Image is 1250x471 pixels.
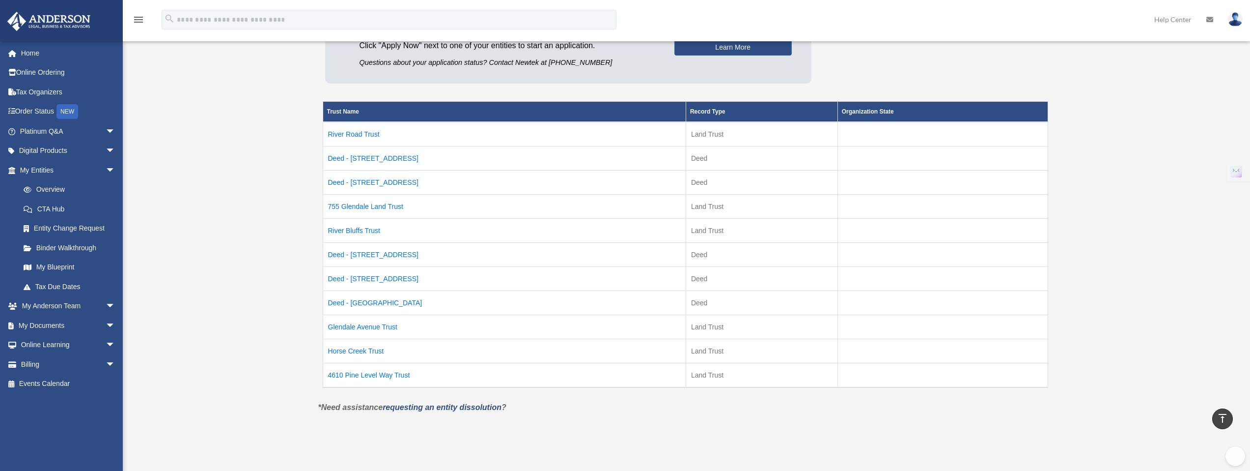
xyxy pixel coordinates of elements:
[674,39,792,56] a: Learn More
[7,354,130,374] a: Billingarrow_drop_down
[7,121,130,141] a: Platinum Q&Aarrow_drop_down
[323,363,686,388] td: 4610 Pine Level Way Trust
[14,199,125,219] a: CTA Hub
[323,219,686,243] td: River Bluffs Trust
[1217,412,1228,424] i: vertical_align_top
[106,296,125,317] span: arrow_drop_down
[686,267,837,291] td: Deed
[318,403,506,412] em: *Need assistance ?
[7,316,130,335] a: My Documentsarrow_drop_down
[323,195,686,219] td: 755 Glendale Land Trust
[14,180,120,200] a: Overview
[1212,409,1233,429] a: vertical_align_top
[686,339,837,363] td: Land Trust
[383,403,501,412] a: requesting an entity dissolution
[7,374,130,394] a: Events Calendar
[686,291,837,315] td: Deed
[686,195,837,219] td: Land Trust
[323,171,686,195] td: Deed - [STREET_ADDRESS]
[14,277,125,296] a: Tax Due Dates
[686,363,837,388] td: Land Trust
[323,243,686,267] td: Deed - [STREET_ADDRESS]
[323,267,686,291] td: Deed - [STREET_ADDRESS]
[1228,12,1243,27] img: User Pic
[7,102,130,122] a: Order StatusNEW
[360,57,660,69] p: Questions about your application status? Contact Newtek at [PHONE_NUMBER]
[7,160,125,180] a: My Entitiesarrow_drop_down
[106,316,125,336] span: arrow_drop_down
[323,147,686,171] td: Deed - [STREET_ADDRESS]
[7,43,130,63] a: Home
[686,102,837,122] th: Record Type
[360,39,660,53] p: Click "Apply Now" next to one of your entities to start an application.
[686,219,837,243] td: Land Trust
[7,82,130,102] a: Tax Organizers
[164,13,175,24] i: search
[7,141,130,161] a: Digital Productsarrow_drop_down
[106,335,125,355] span: arrow_drop_down
[323,122,686,147] td: River Road Trust
[7,63,130,83] a: Online Ordering
[14,238,125,258] a: Binder Walkthrough
[323,339,686,363] td: Horse Creek Trust
[686,122,837,147] td: Land Trust
[837,102,1048,122] th: Organization State
[686,243,837,267] td: Deed
[323,315,686,339] td: Glendale Avenue Trust
[7,296,130,316] a: My Anderson Teamarrow_drop_down
[133,17,144,26] a: menu
[14,258,125,277] a: My Blueprint
[7,335,130,355] a: Online Learningarrow_drop_down
[133,14,144,26] i: menu
[686,171,837,195] td: Deed
[323,102,686,122] th: Trust Name
[106,121,125,142] span: arrow_drop_down
[686,315,837,339] td: Land Trust
[56,104,78,119] div: NEW
[4,12,93,31] img: Anderson Advisors Platinum Portal
[323,291,686,315] td: Deed - [GEOGRAPHIC_DATA]
[14,219,125,238] a: Entity Change Request
[106,141,125,161] span: arrow_drop_down
[106,160,125,180] span: arrow_drop_down
[686,147,837,171] td: Deed
[106,354,125,375] span: arrow_drop_down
